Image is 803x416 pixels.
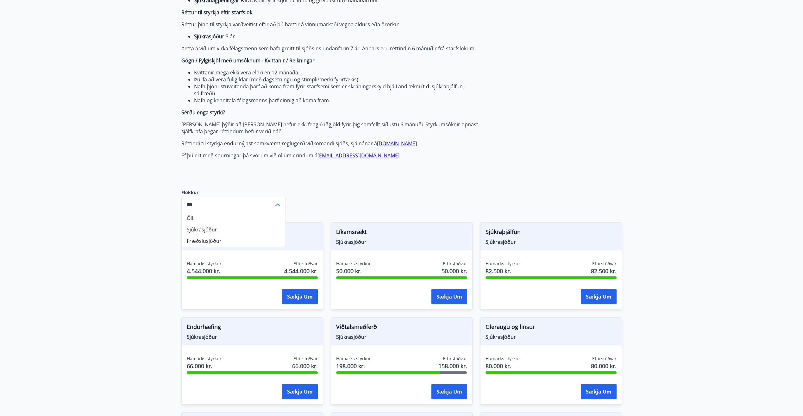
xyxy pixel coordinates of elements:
button: Sækja um [282,289,318,304]
span: Eftirstöðvar [592,356,617,362]
span: 4.544.000 kr. [187,267,222,275]
span: Eftirstöðvar [443,261,467,267]
span: Hámarks styrkur [187,261,222,267]
span: 82.500 kr. [591,267,617,275]
span: 158.000 kr. [438,362,467,370]
span: 66.000 kr. [187,362,222,370]
span: 50.000 kr. [442,267,467,275]
strong: Gögn / Fylgiskjöl með umsóknum - Kvittanir / Reikningar [181,57,315,64]
li: Þurfa að vera fullgildar (með dagsetningu og stimpli/merki fyrirtækis). [194,76,480,83]
p: Réttur þinn til styrkja varðveitist eftir að þú hættir á vinnumarkaði vegna aldurs eða örorku: [181,21,480,28]
a: [DOMAIN_NAME] [377,140,417,147]
p: Ef þú ert með spurningar þá svörum við öllum erindum á [181,152,480,159]
span: 82.500 kr. [486,267,520,275]
button: Sækja um [282,384,318,399]
p: Réttindi til styrkja endurnýjast samkvæmt reglugerð viðkomandi sjóðs, sjá nánar á [181,140,480,147]
li: Sjúkrasjóður [182,224,285,235]
li: Nafn þjónustuveitanda þarf að koma fram fyrir starfsemi sem er skráningarskyld hjá Landlækni (t.d... [194,83,480,97]
span: Eftirstöðvar [592,261,617,267]
span: Eftirstöðvar [443,356,467,362]
span: Gleraugu og linsur [486,323,617,333]
span: Líkamsrækt [336,228,467,238]
span: Endurhæfing [187,323,318,333]
li: Fræðslusjóður [182,235,285,247]
span: 66.000 kr. [292,362,318,370]
li: 3 ár [194,33,480,40]
span: 80.000 kr. [591,362,617,370]
button: Sækja um [431,384,467,399]
span: Hámarks styrkur [486,356,520,362]
span: Hámarks styrkur [486,261,520,267]
span: Sjúkrasjóður [486,238,617,245]
span: 4.544.000 kr. [284,267,318,275]
p: [PERSON_NAME] þýðir að [PERSON_NAME] hefur ekki fengið iðgjöld fyrir þig samfellt síðustu 6 mánuð... [181,121,480,135]
span: 50.000 kr. [336,267,371,275]
strong: Sjúkrasjóður: [194,33,226,40]
span: Sjúkrasjóður [336,238,467,245]
span: Hámarks styrkur [187,356,222,362]
li: Kvittanir mega ekki vera eldri en 12 mánaða. [194,69,480,76]
p: Þetta á við um virka félagsmenn sem hafa greitt til sjóðsins undanfarin 7 ár. Annars eru réttindi... [181,45,480,52]
li: Öll [182,212,285,224]
a: [EMAIL_ADDRESS][DOMAIN_NAME] [317,152,399,159]
strong: Réttur til styrkja eftir starfslok [181,9,252,16]
span: 198.000 kr. [336,362,371,370]
strong: Sérðu enga styrki? [181,109,225,116]
span: Hámarks styrkur [336,356,371,362]
button: Sækja um [431,289,467,304]
button: Sækja um [581,384,617,399]
span: Eftirstöðvar [293,356,318,362]
span: Sjúkrasjóður [187,333,318,340]
span: Viðtalsmeðferð [336,323,467,333]
span: Sjúkrasjóður [486,333,617,340]
label: Flokkur [181,189,286,196]
span: Hámarks styrkur [336,261,371,267]
button: Sækja um [581,289,617,304]
span: Sjúkrasjóður [336,333,467,340]
span: Eftirstöðvar [293,261,318,267]
li: Nafn og kennitala félagsmanns þarf einnig að koma fram. [194,97,480,104]
span: 80.000 kr. [486,362,520,370]
span: Sjúkraþjálfun [486,228,617,238]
